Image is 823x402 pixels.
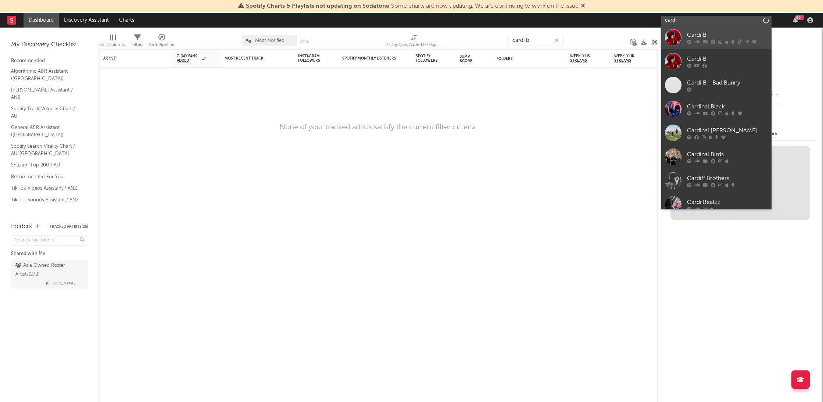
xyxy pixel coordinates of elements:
[99,40,126,49] div: Edit Columns
[24,13,59,28] a: Dashboard
[661,169,772,193] a: Cardiff Brothers
[15,261,82,279] div: Asia Owned Roster Artists ( 270 )
[99,31,126,53] div: Edit Columns
[342,56,397,61] div: Spotify Monthly Listeners
[11,196,81,204] a: TikTok Sounds Assistant / ANZ
[11,235,88,246] input: Search for folders...
[11,123,81,139] a: General A&R Assistant ([GEOGRAPHIC_DATA])
[661,145,772,169] a: Cardinal Birds
[497,57,552,61] div: Folders
[687,126,768,135] div: Cardinal [PERSON_NAME]
[661,121,772,145] a: Cardinal [PERSON_NAME]
[581,3,585,9] span: Dismiss
[11,260,88,289] a: Asia Owned Roster Artists(270)[PERSON_NAME]
[11,184,81,192] a: TikTok Videos Assistant / ANZ
[793,17,798,23] button: 99+
[687,54,768,63] div: Cardi B
[11,57,88,65] div: Recommended
[386,31,441,53] div: 7-Day Fans Added (7-Day Fans Added)
[661,49,772,73] a: Cardi B
[687,150,768,159] div: Cardinal Birds
[11,142,81,157] a: Spotify Search Virality Chart / AU-[GEOGRAPHIC_DATA]
[149,40,175,49] div: A&R Pipeline
[246,3,389,9] span: Spotify Charts & Playlists not updating on Sodatone
[11,105,81,120] a: Spotify Track Velocity Chart / AU
[661,73,772,97] a: Cardi B - Bad Bunny
[661,25,772,49] a: Cardi B
[255,38,285,43] span: Most Notified
[225,56,280,61] div: Most Recent Track
[11,173,81,181] a: Recommended For You
[114,13,139,28] a: Charts
[795,15,804,20] div: 99 +
[11,86,81,101] a: [PERSON_NAME] Assistant / ANZ
[11,161,81,169] a: Shazam Top 200 / AU
[11,40,88,49] div: My Discovery Checklist
[149,31,175,53] div: A&R Pipeline
[59,13,114,28] a: Discovery Assistant
[177,54,200,63] span: 7-Day Fans Added
[416,54,441,63] div: Spotify Followers
[300,39,309,43] button: Save
[687,102,768,111] div: Cardinal Black
[687,198,768,207] div: Cardi Beatzz
[508,35,563,46] input: Search...
[132,31,143,53] div: Filters
[103,56,158,61] div: Artist
[661,193,772,216] a: Cardi Beatzz
[570,54,596,63] span: Weekly US Streams
[687,174,768,183] div: Cardiff Brothers
[767,100,816,109] div: --
[767,90,816,100] div: --
[280,123,477,132] div: None of your tracked artists satisfy the current filter criteria.
[460,54,478,63] div: Jump Score
[661,16,772,25] input: Search for artists
[11,222,32,231] div: Folders
[132,40,143,49] div: Filters
[46,279,75,288] span: [PERSON_NAME]
[661,97,772,121] a: Cardinal Black
[246,3,579,9] span: : Some charts are now updating. We are continuing to work on the issue
[11,67,81,82] a: Algorithmic A&R Assistant ([GEOGRAPHIC_DATA])
[687,30,768,39] div: Cardi B
[298,54,324,63] div: Instagram Followers
[11,250,88,258] div: Shared with Me
[614,54,642,63] span: Weekly UK Streams
[50,225,88,229] button: Tracked Artists(25)
[687,78,768,87] div: Cardi B - Bad Bunny
[386,40,441,49] div: 7-Day Fans Added (7-Day Fans Added)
